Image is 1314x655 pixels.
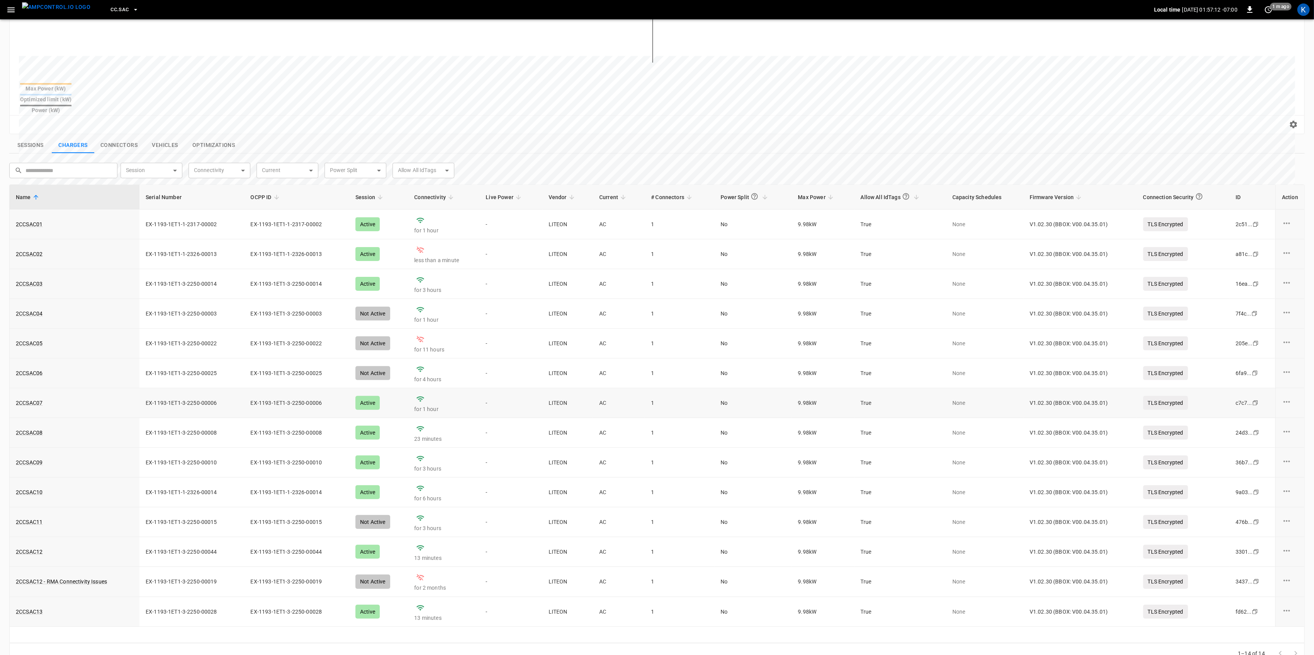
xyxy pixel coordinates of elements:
[414,554,473,562] p: 13 minutes
[855,388,946,418] td: True
[1252,339,1260,348] div: copy
[792,358,855,388] td: 9.98 kW
[479,299,542,329] td: -
[593,478,645,507] td: AC
[715,597,792,627] td: No
[355,575,390,588] div: Not Active
[1236,459,1253,466] div: 36b7 ...
[1282,248,1298,260] div: charge point options
[715,358,792,388] td: No
[1282,427,1298,438] div: charge point options
[952,488,1017,496] p: None
[1236,578,1253,585] div: 3437 ...
[593,418,645,448] td: AC
[1154,6,1181,14] p: Local time
[1282,397,1298,409] div: charge point options
[355,193,385,202] span: Session
[1023,597,1137,627] td: V1.02.30 (BBOX: V00.04.35.01)
[542,478,593,507] td: LITEON
[1143,307,1188,321] p: TLS Encrypted
[1023,329,1137,358] td: V1.02.30 (BBOX: V00.04.35.01)
[355,396,380,410] div: Active
[715,567,792,597] td: No
[414,316,473,324] p: for 1 hour
[715,507,792,537] td: No
[593,358,645,388] td: AC
[645,478,714,507] td: 1
[855,448,946,478] td: True
[139,537,245,567] td: EX-1193-1ET1-3-2250-00044
[139,358,245,388] td: EX-1193-1ET1-3-2250-00025
[1253,488,1260,496] div: copy
[1236,310,1251,317] div: 7f4c ...
[1023,448,1137,478] td: V1.02.30 (BBOX: V00.04.35.01)
[715,329,792,358] td: No
[721,189,770,205] span: Power Split
[245,478,350,507] td: EX-1193-1ET1-1-2326-00014
[1143,396,1188,410] p: TLS Encrypted
[645,418,714,448] td: 1
[245,448,350,478] td: EX-1193-1ET1-3-2250-00010
[1282,486,1298,498] div: charge point options
[414,405,473,413] p: for 1 hour
[1251,309,1259,318] div: copy
[1275,185,1304,210] th: Action
[414,375,473,383] p: for 4 hours
[479,478,542,507] td: -
[1282,516,1298,528] div: charge point options
[542,299,593,329] td: LITEON
[542,358,593,388] td: LITEON
[479,507,542,537] td: -
[486,193,524,202] span: Live Power
[1251,369,1259,377] div: copy
[542,507,593,537] td: LITEON
[245,507,350,537] td: EX-1193-1ET1-3-2250-00015
[1282,308,1298,319] div: charge point options
[542,537,593,567] td: LITEON
[542,388,593,418] td: LITEON
[946,185,1023,210] th: Capacity Schedules
[355,545,380,559] div: Active
[355,605,380,619] div: Active
[542,418,593,448] td: LITEON
[479,358,542,388] td: -
[542,567,593,597] td: LITEON
[1143,366,1188,380] p: TLS Encrypted
[16,369,42,377] a: 2CCSAC06
[645,597,714,627] td: 1
[1253,577,1260,586] div: copy
[1236,339,1253,347] div: 205e ...
[1143,189,1205,205] div: Connection Security
[1253,518,1260,526] div: copy
[1023,299,1137,329] td: V1.02.30 (BBOX: V00.04.35.01)
[1143,426,1188,440] p: TLS Encrypted
[715,537,792,567] td: No
[855,358,946,388] td: True
[479,418,542,448] td: -
[245,418,350,448] td: EX-1193-1ET1-3-2250-00008
[645,299,714,329] td: 1
[94,137,144,154] button: show latest connectors
[16,339,42,347] a: 2CCSAC05
[1229,185,1275,210] th: ID
[645,388,714,418] td: 1
[715,418,792,448] td: No
[16,548,42,556] a: 2CCSAC12
[792,418,855,448] td: 9.98 kW
[855,299,946,329] td: True
[952,310,1017,317] p: None
[792,567,855,597] td: 9.98 kW
[1023,478,1137,507] td: V1.02.30 (BBOX: V00.04.35.01)
[245,329,350,358] td: EX-1193-1ET1-3-2250-00022
[110,5,129,14] span: CC.SAC
[1282,278,1298,290] div: charge point options
[645,358,714,388] td: 1
[952,369,1017,377] p: None
[16,250,42,258] a: 2CCSAC02
[952,608,1017,616] p: None
[1282,576,1298,587] div: charge point options
[479,537,542,567] td: -
[479,448,542,478] td: -
[245,388,350,418] td: EX-1193-1ET1-3-2250-00006
[792,448,855,478] td: 9.98 kW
